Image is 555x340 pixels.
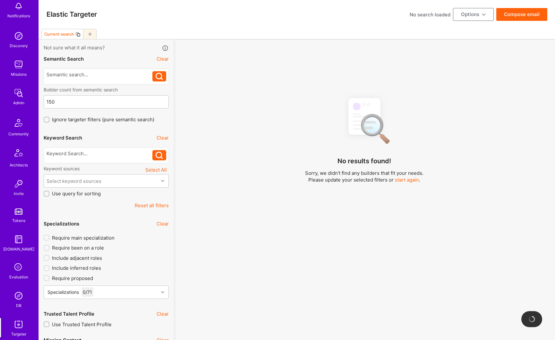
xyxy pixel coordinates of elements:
div: Tokens [12,217,25,224]
img: Architects [11,146,26,162]
span: Require been on a role [52,244,104,251]
div: Community [8,131,29,137]
img: Invite [12,177,25,190]
button: Select All [143,166,169,174]
span: Ignore targeter filters (pure semantic search) [52,116,154,123]
div: Notifications [7,13,30,19]
img: guide book [12,233,25,246]
i: icon Search [156,152,163,159]
div: Missions [11,71,27,78]
div: Evaluation [9,274,28,280]
i: icon Search [156,73,163,80]
div: 0 / 71 [81,287,93,297]
img: Skill Targeter [12,318,25,331]
button: Options [453,8,494,21]
span: Include inferred roles [52,265,101,271]
img: discovery [12,30,25,42]
span: Use query for sorting [52,190,101,197]
div: Current search [44,32,74,37]
img: admin teamwork [12,87,25,99]
p: Please update your selected filters or . [305,176,423,183]
i: icon Chevron [161,291,164,294]
span: Not sure what it all means? [44,44,105,52]
div: Discovery [10,42,28,49]
div: Admin [13,99,24,106]
label: Keyword sources [44,166,80,172]
div: Architects [10,162,28,168]
div: Select keyword sources [47,178,101,184]
span: Include adjacent roles [52,255,102,261]
div: DB [16,302,21,309]
span: Require main specialization [52,234,115,241]
img: teamwork [12,58,25,71]
button: Compose email [496,8,547,21]
img: Community [11,115,26,131]
i: icon Chevron [161,179,164,183]
button: Clear [157,220,169,227]
div: Specializations [47,289,79,295]
button: Clear [157,55,169,62]
h4: No results found! [337,157,391,165]
i: icon Plus [88,32,92,36]
span: Require proposed [52,275,93,282]
div: Specializations [44,220,79,227]
img: loading [527,315,536,324]
img: Admin Search [12,289,25,302]
button: Clear [157,134,169,141]
button: Clear [157,310,169,317]
i: icon Info [162,45,169,52]
span: Use Trusted Talent Profile [52,321,112,328]
i: icon Copy [75,32,81,37]
h3: Elastic Targeter [47,10,97,18]
div: Invite [14,190,24,197]
div: No search loaded [410,11,450,18]
i: icon SelectionTeam [13,261,25,274]
button: start again [395,176,419,183]
p: Sorry, we didn't find any builders that fit your needs. [305,170,423,176]
i: icon ArrowDownBlack [482,13,486,17]
img: tokens [15,208,22,215]
div: Targeter [11,331,26,337]
div: [DOMAIN_NAME] [3,246,34,252]
button: Reset all filters [135,202,169,209]
div: Keyword Search [44,134,82,141]
label: Builder count from semantic search [44,87,169,93]
div: Trusted Talent Profile [44,310,94,317]
img: No Results [337,92,392,149]
div: Semantic Search [44,55,84,62]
